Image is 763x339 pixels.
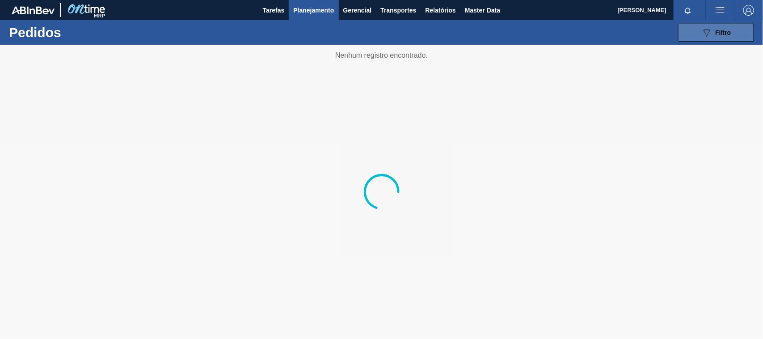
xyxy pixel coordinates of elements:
[12,6,55,14] img: TNhmsLtSVTkK8tSr43FrP2fwEKptu5GPRR3wAAAABJRU5ErkJggg==
[425,5,455,16] span: Relatórios
[716,29,731,36] span: Filtro
[293,5,334,16] span: Planejamento
[678,24,754,42] button: Filtro
[465,5,500,16] span: Master Data
[715,5,725,16] img: userActions
[743,5,754,16] img: Logout
[343,5,372,16] span: Gerencial
[674,4,702,17] button: Notificações
[380,5,416,16] span: Transportes
[263,5,285,16] span: Tarefas
[9,27,140,38] h1: Pedidos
